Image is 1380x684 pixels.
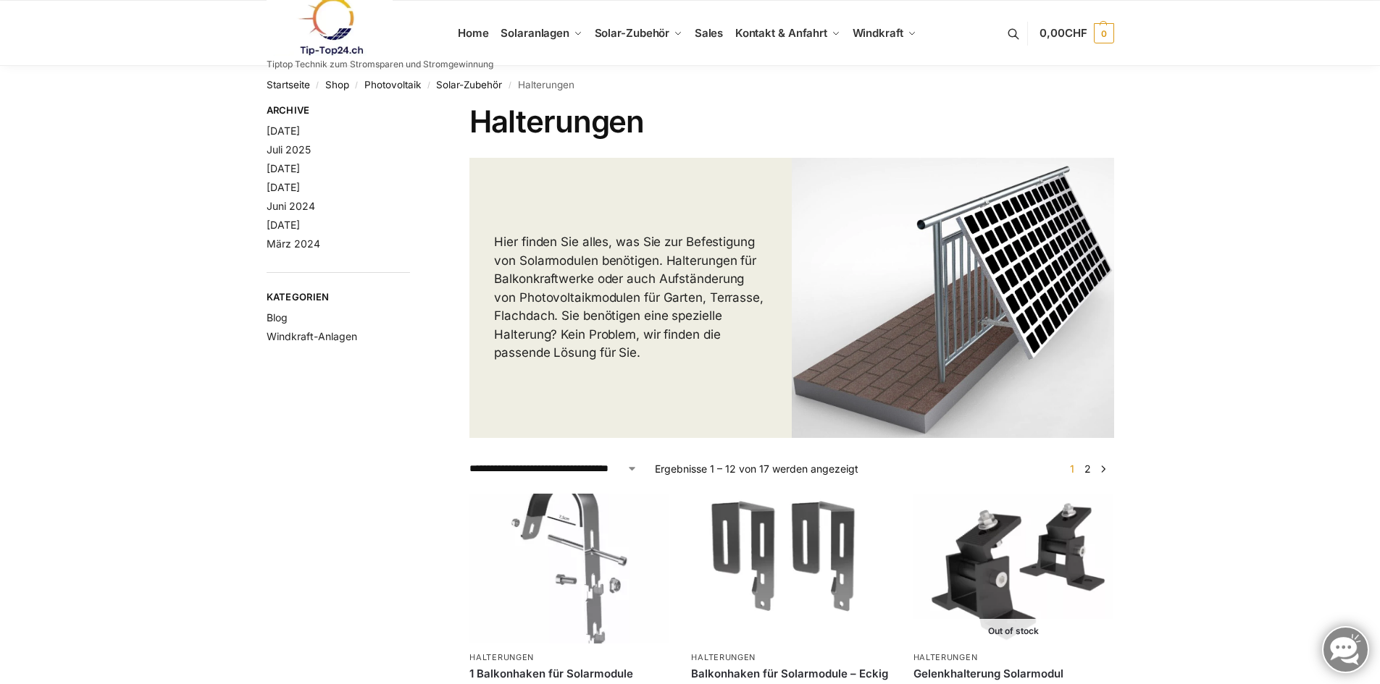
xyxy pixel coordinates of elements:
[267,60,493,69] p: Tiptop Technik zum Stromsparen und Stromgewinnung
[501,26,569,40] span: Solaranlagen
[735,26,827,40] span: Kontakt & Anfahrt
[469,494,669,643] img: Balkonhaken für runde Handläufe
[691,494,891,643] img: Balkonhaken für Solarmodule - Eckig
[495,1,588,66] a: Solaranlagen
[267,162,300,174] a: [DATE]
[913,667,1113,681] a: Gelenkhalterung Solarmodul
[267,66,1114,104] nav: Breadcrumb
[1065,26,1087,40] span: CHF
[691,652,756,662] a: Halterungen
[1066,463,1078,475] span: Seite 1
[267,181,300,193] a: [DATE]
[267,143,311,156] a: Juli 2025
[469,461,637,476] select: Shop-Reihenfolge
[1081,463,1095,475] a: Seite 2
[1094,23,1114,43] span: 0
[595,26,670,40] span: Solar-Zubehör
[588,1,688,66] a: Solar-Zubehör
[695,26,724,40] span: Sales
[267,104,411,118] span: Archive
[913,494,1113,643] a: Out of stockGelenkhalterung Solarmodul
[325,79,349,90] a: Shop
[1097,461,1108,476] a: →
[846,1,922,66] a: Windkraft
[349,80,364,91] span: /
[853,26,903,40] span: Windkraft
[267,124,300,137] a: [DATE]
[267,200,315,212] a: Juni 2024
[655,461,858,476] p: Ergebnisse 1 – 12 von 17 werden angezeigt
[436,79,502,90] a: Solar-Zubehör
[267,330,357,342] a: Windkraft-Anlagen
[267,219,300,231] a: [DATE]
[267,290,411,305] span: Kategorien
[469,652,534,662] a: Halterungen
[267,237,320,250] a: März 2024
[1061,461,1113,476] nav: Produkt-Seitennummerierung
[502,80,517,91] span: /
[310,80,325,91] span: /
[267,311,288,324] a: Blog
[913,494,1113,643] img: Gelenkhalterung Solarmodul
[792,158,1114,439] img: Halterungen
[729,1,846,66] a: Kontakt & Anfahrt
[494,233,767,363] p: Hier finden Sie alles, was Sie zur Befestigung von Solarmodulen benötigen. Halterungen für Balkon...
[691,667,891,681] a: Balkonhaken für Solarmodule – Eckig
[469,104,1113,140] h1: Halterungen
[421,80,436,91] span: /
[469,667,669,681] a: 1 Balkonhaken für Solarmodule
[410,104,419,120] button: Close filters
[688,1,729,66] a: Sales
[267,79,310,90] a: Startseite
[1040,12,1113,55] a: 0,00CHF 0
[364,79,421,90] a: Photovoltaik
[1040,26,1087,40] span: 0,00
[913,652,978,662] a: Halterungen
